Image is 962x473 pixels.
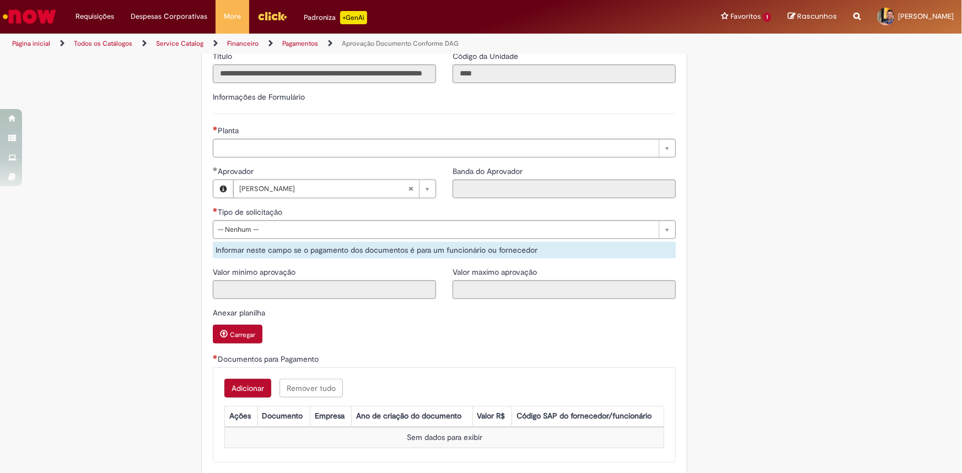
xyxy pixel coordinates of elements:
label: Somente leitura - Valor maximo aprovação [453,267,539,278]
td: Sem dados para exibir [225,428,664,448]
span: Requisições [76,11,114,22]
div: Padroniza [304,11,367,24]
a: Todos os Catálogos [74,39,132,48]
a: Financeiro [227,39,259,48]
span: Necessários - Planta [218,126,241,135]
span: Obrigatório Preenchido [213,167,218,171]
span: -- Nenhum -- [218,221,653,238]
span: [PERSON_NAME] [898,12,954,21]
span: Documentos para Pagamento [218,354,321,364]
label: Somente leitura - Código da Unidade [453,51,520,62]
span: Favoritos [730,11,761,22]
input: Título [213,64,436,83]
span: 1 [763,13,771,22]
label: Somente leitura - Valor minimo aprovação [213,267,298,278]
span: Somente leitura - Valor maximo aprovação [453,267,539,277]
th: Empresa [310,406,352,427]
a: Página inicial [12,39,50,48]
ul: Trilhas de página [8,34,633,54]
input: Valor maximo aprovação [453,280,676,299]
span: Rascunhos [797,11,837,21]
a: Service Catalog [156,39,203,48]
span: Necessários [213,126,218,131]
button: Carregar anexo de Anexar planilha [213,325,262,344]
span: Necessários [213,355,218,359]
input: Valor minimo aprovação [213,280,436,299]
span: More [224,11,241,22]
input: Banda do Aprovador [453,180,676,198]
input: Código da Unidade [453,64,676,83]
label: Informações de Formulário [213,92,305,102]
th: Ano de criação do documento [352,406,472,427]
span: Somente leitura - Título [213,51,234,61]
abbr: Limpar campo Aprovador [402,180,419,198]
span: Tipo de solicitação [218,207,284,217]
small: Carregar [230,330,255,339]
a: Pagamentos [282,39,318,48]
div: Informar neste campo se o pagamento dos documentos é para um funcionário ou fornecedor [213,242,676,258]
span: Somente leitura - Valor minimo aprovação [213,267,298,277]
a: Limpar campo Planta [213,139,676,157]
th: Documento [257,406,310,427]
a: [PERSON_NAME]Limpar campo Aprovador [233,180,436,198]
th: Ações [225,406,257,427]
button: Add a row for Documentos para Pagamento [224,379,271,398]
label: Somente leitura - Título [213,51,234,62]
a: Rascunhos [788,12,837,22]
img: click_logo_yellow_360x200.png [257,8,287,24]
span: Somente leitura - Banda do Aprovador [453,166,525,176]
th: Valor R$ [472,406,512,427]
a: Aprovação Documento Conforme DAG [342,39,459,48]
span: Aprovador [218,166,256,176]
span: [PERSON_NAME] [239,180,408,198]
th: Código SAP do fornecedor/funcionário [512,406,664,427]
span: Anexar planilha [213,308,267,318]
span: Somente leitura - Código da Unidade [453,51,520,61]
button: Aprovador, Visualizar este registro Gabriela Fernandes Coelho Naufal [213,180,233,198]
span: Necessários [213,208,218,212]
img: ServiceNow [1,6,58,28]
label: Somente leitura - Banda do Aprovador [453,166,525,177]
span: Despesas Corporativas [131,11,207,22]
p: +GenAi [340,11,367,24]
